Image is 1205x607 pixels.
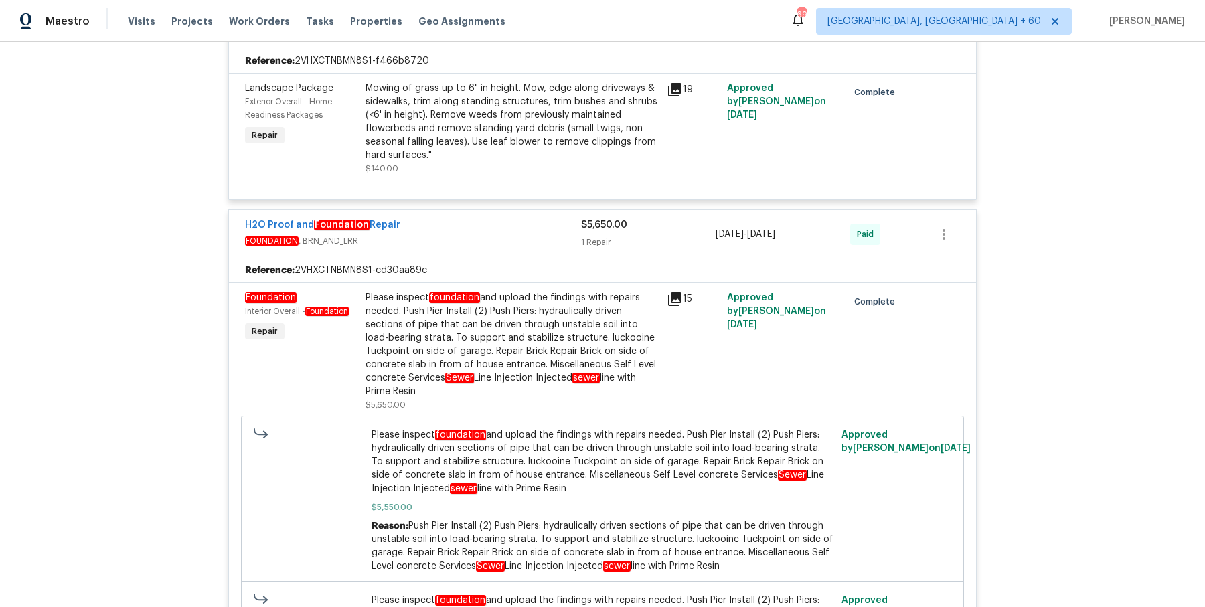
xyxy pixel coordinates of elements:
[305,307,349,316] em: Foundation
[245,236,299,246] em: FOUNDATION
[727,110,757,120] span: [DATE]
[727,320,757,329] span: [DATE]
[727,293,826,329] span: Approved by [PERSON_NAME] on
[372,428,834,495] span: Please inspect and upload the findings with repairs needed. Push Pier Install (2) Push Piers: hyd...
[229,258,976,282] div: 2VHXCTNBMN8S1-cd30aa89c
[450,483,477,494] em: sewer
[716,228,775,241] span: -
[372,521,833,572] span: Push Pier Install (2) Push Piers: hydraulically driven sections of pipe that can be driven throug...
[581,220,627,230] span: $5,650.00
[1104,15,1185,28] span: [PERSON_NAME]
[46,15,90,28] span: Maestro
[229,15,290,28] span: Work Orders
[747,230,775,239] span: [DATE]
[778,470,807,481] em: Sewer
[128,15,155,28] span: Visits
[372,521,408,531] span: Reason:
[445,373,474,383] em: Sewer
[603,561,631,572] em: sewer
[429,292,480,303] em: foundation
[366,165,398,173] span: $140.00
[716,230,744,239] span: [DATE]
[366,82,659,162] div: Mowing of grass up to 6" in height. Mow, edge along driveways & sidewalks, trim along standing st...
[827,15,1041,28] span: [GEOGRAPHIC_DATA], [GEOGRAPHIC_DATA] + 60
[941,444,971,453] span: [DATE]
[581,236,716,249] div: 1 Repair
[857,228,879,241] span: Paid
[418,15,505,28] span: Geo Assignments
[797,8,806,21] div: 698
[314,220,370,230] em: Foundation
[372,501,834,514] span: $5,550.00
[727,84,826,120] span: Approved by [PERSON_NAME] on
[667,291,719,307] div: 15
[245,220,400,230] a: H2O Proof andFoundationRepair
[245,98,332,119] span: Exterior Overall - Home Readiness Packages
[435,595,486,606] em: foundation
[366,291,659,398] div: Please inspect and upload the findings with repairs needed. Push Pier Install (2) Push Piers: hyd...
[246,128,283,142] span: Repair
[366,401,406,409] span: $5,650.00
[435,430,486,440] em: foundation
[350,15,402,28] span: Properties
[572,373,600,383] em: sewer
[245,264,295,277] b: Reference:
[854,86,900,99] span: Complete
[245,84,333,93] span: Landscape Package
[246,325,283,338] span: Repair
[245,234,581,248] span: , BRN_AND_LRR
[854,295,900,309] span: Complete
[306,17,334,26] span: Tasks
[476,561,505,572] em: Sewer
[245,307,349,315] span: Interior Overall -
[841,430,971,453] span: Approved by [PERSON_NAME] on
[171,15,213,28] span: Projects
[667,82,719,98] div: 19
[245,54,295,68] b: Reference:
[245,292,297,303] em: Foundation
[229,49,976,73] div: 2VHXCTNBMN8S1-f466b8720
